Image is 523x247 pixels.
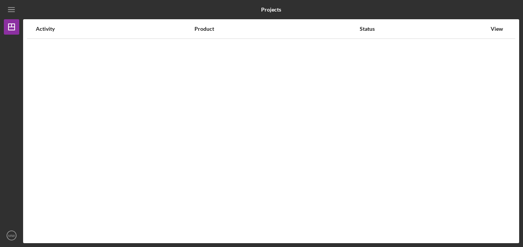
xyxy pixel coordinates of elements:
[36,26,194,32] div: Activity
[261,7,281,13] b: Projects
[487,26,506,32] div: View
[4,228,19,243] button: MW
[360,26,486,32] div: Status
[8,234,15,238] text: MW
[194,26,359,32] div: Product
